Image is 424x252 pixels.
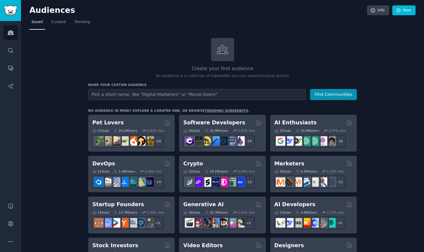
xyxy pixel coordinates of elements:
img: web3 [210,177,219,187]
img: MistralAI [301,218,310,227]
img: bigseo [284,177,294,187]
img: GummySearch logo [4,5,17,16]
h2: AI Enthusiasts [274,119,317,126]
h2: Video Editors [183,242,223,249]
img: AIDevelopersSociety [326,218,336,227]
img: aivideo [185,218,194,227]
img: OpenAIDev [318,136,327,146]
img: AItoolsCatalog [293,136,302,146]
div: + 9 [242,217,255,229]
div: 2.47 % /mo [329,129,346,133]
img: GoogleGeminiAI [276,136,285,146]
div: 1.41 % /mo [238,210,255,215]
h2: Create your first audience [88,65,357,73]
img: dogbreed [145,136,154,146]
img: Rag [293,218,302,227]
img: ycombinator [119,218,129,227]
a: Trending [72,17,92,30]
img: reactnative [219,136,228,146]
img: chatgpt_promptDesign [301,136,310,146]
div: + 14 [151,176,164,188]
h3: Name your custom audience [88,83,357,87]
img: herpetology [94,136,103,146]
img: software [193,136,203,146]
img: googleads [309,177,319,187]
span: Trending [74,19,90,25]
div: 26 Sub s [183,129,200,133]
div: 1.6M Users [113,169,135,173]
div: 3.27 % /mo [327,210,344,215]
img: content_marketing [276,177,285,187]
div: 31 Sub s [92,129,109,133]
div: 19 Sub s [183,169,200,173]
div: 0.83 % /mo [147,129,164,133]
img: AskMarketing [293,177,302,187]
img: AWS_Certified_Experts [103,177,112,187]
img: DevOpsLinks [119,177,129,187]
div: 1.22 % /mo [327,169,344,173]
div: 6.5M Users [295,169,317,173]
img: dalle2 [193,218,203,227]
a: trending subreddits [205,109,248,112]
div: 20.3M Users [205,210,228,215]
div: 0.45 % /mo [238,129,255,133]
div: 0.49 % /mo [238,169,255,173]
h2: Crypto [183,160,203,168]
img: indiehackers [128,218,137,227]
img: CryptoNews [227,177,236,187]
span: Curated [51,19,66,25]
button: Find Communities [310,89,357,100]
img: iOSProgramming [210,136,219,146]
h2: AI Developers [274,201,315,208]
img: ethfinance [185,177,194,187]
div: 21 Sub s [92,169,109,173]
div: 2.06 % /mo [145,169,162,173]
img: SaaS [103,218,112,227]
img: aws_cdk [136,177,145,187]
img: 0xPolygon [193,177,203,187]
img: cockatiel [128,136,137,146]
img: ballpython [103,136,112,146]
img: sdforall [210,218,219,227]
a: Curated [49,17,68,30]
div: 18 Sub s [274,169,291,173]
div: 13.7M Users [113,210,137,215]
img: AskComputerScience [227,136,236,146]
img: ArtificalIntelligence [326,136,336,146]
img: azuredevops [94,177,103,187]
h2: Marketers [274,160,304,168]
img: MarketingResearch [318,177,327,187]
img: OnlineMarketing [326,177,336,187]
div: 19.1M Users [205,169,228,173]
img: LangChain [276,218,285,227]
div: 29.9M Users [205,129,228,133]
div: 4.0M Users [295,210,317,215]
div: 24.2M Users [113,129,137,133]
div: 15 Sub s [274,210,291,215]
span: Saved [31,19,43,25]
h2: DevOps [92,160,115,168]
div: 16 Sub s [92,210,109,215]
div: + 24 [151,135,164,147]
img: PetAdvice [136,136,145,146]
img: OpenSourceAI [309,218,319,227]
img: Entrepreneurship [136,218,145,227]
img: elixir [235,136,245,146]
div: 25 Sub s [274,129,291,133]
h2: Audiences [29,6,367,15]
div: 16 Sub s [183,210,200,215]
img: defiblockchain [219,177,228,187]
img: learnjavascript [202,136,211,146]
h2: Pet Lovers [92,119,124,126]
img: DreamBooth [235,218,245,227]
img: chatgpt_prompts_ [309,136,319,146]
img: defi_ [235,177,245,187]
img: deepdream [202,218,211,227]
a: Info [367,5,389,16]
img: platformengineering [128,177,137,187]
div: + 9 [151,217,164,229]
img: PlatformEngineers [145,177,154,187]
img: startup [111,218,120,227]
img: Docker_DevOps [111,177,120,187]
div: 1.50 % /mo [147,210,164,215]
